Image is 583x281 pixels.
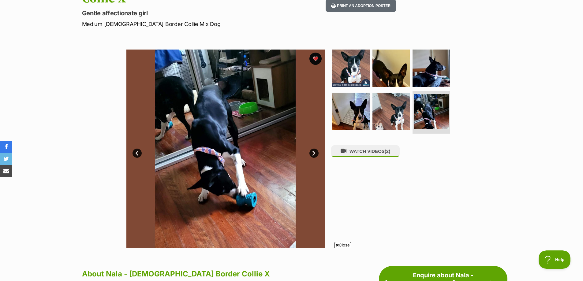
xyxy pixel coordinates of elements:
[82,267,335,281] h2: About Nala - [DEMOGRAPHIC_DATA] Border Collie X
[309,53,322,65] button: favourite
[372,50,410,87] img: Photo of Nala 19 Month Old Border Collie X
[332,50,370,87] img: Photo of Nala 19 Month Old Border Collie X
[309,149,319,158] a: Next
[539,250,571,269] iframe: Help Scout Beacon - Open
[331,145,400,157] button: WATCH VIDEOS(2)
[133,149,142,158] a: Prev
[82,20,323,28] p: Medium [DEMOGRAPHIC_DATA] Border Collie Mix Dog
[385,149,390,154] span: (2)
[332,93,370,130] img: Photo of Nala 19 Month Old Border Collie X
[143,250,440,278] iframe: Advertisement
[334,242,351,248] span: Close
[372,93,410,130] img: Photo of Nala 19 Month Old Border Collie X
[414,94,449,129] img: Photo of Nala 19 Month Old Border Collie X
[413,50,450,87] img: Photo of Nala 19 Month Old Border Collie X
[126,50,325,248] img: Photo of Nala 19 Month Old Border Collie X
[82,9,323,17] p: Gentle affectionate girl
